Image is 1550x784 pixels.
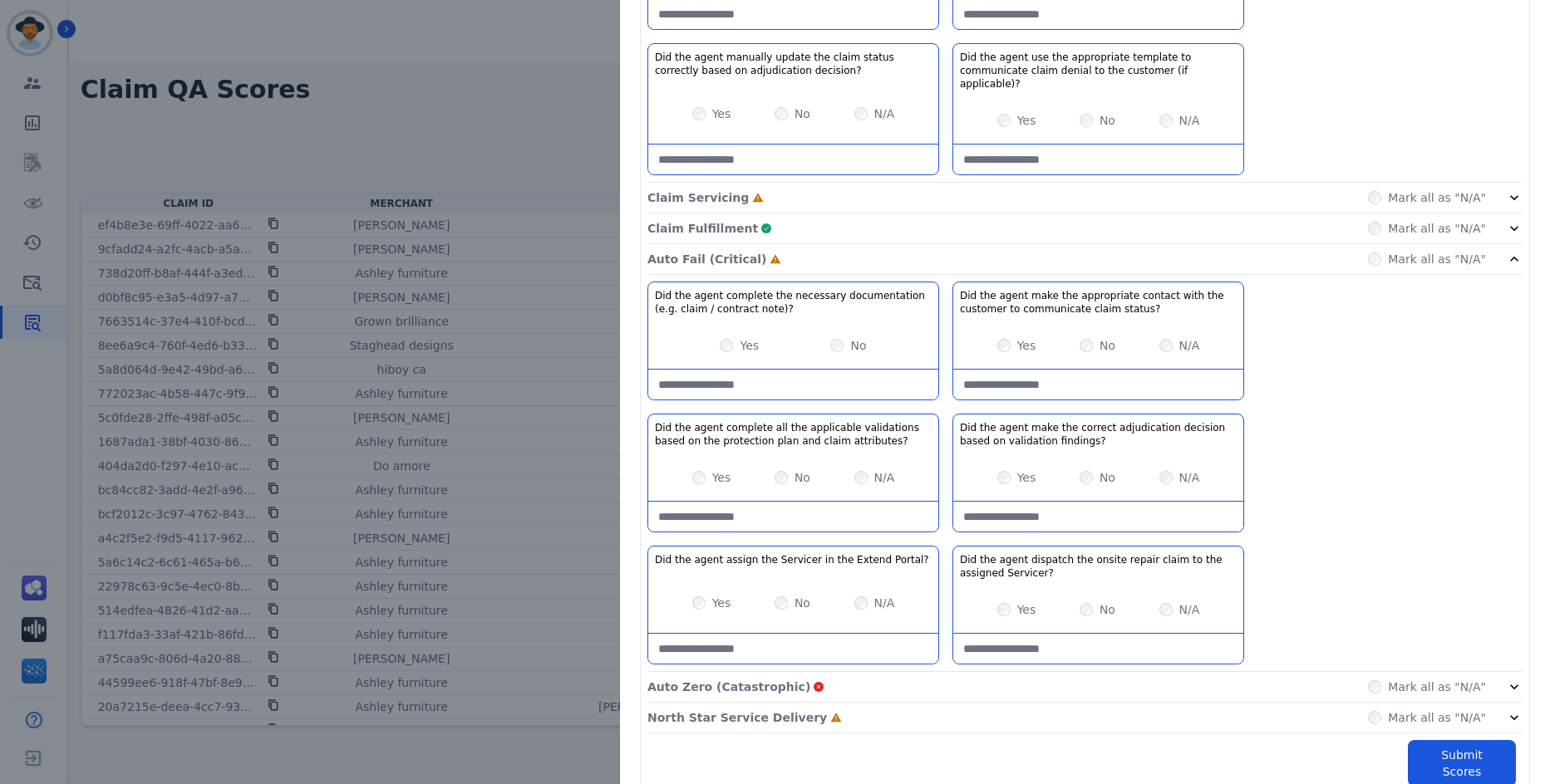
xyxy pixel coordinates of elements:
[960,289,1237,316] h3: Did the agent make the appropriate contact with the customer to communicate claim status?
[647,220,758,237] p: Claim Fulfillment
[874,469,895,486] label: N/A
[1388,189,1486,206] label: Mark all as "N/A"
[1388,220,1486,237] label: Mark all as "N/A"
[1388,251,1486,267] label: Mark all as "N/A"
[655,421,932,448] h3: Did the agent complete all the applicable validations based on the protection plan and claim attr...
[1100,469,1115,486] label: No
[655,51,932,77] h3: Did the agent manually update the claim status correctly based on adjudication decision?
[1179,112,1200,129] label: N/A
[874,105,895,122] label: N/A
[1179,337,1200,354] label: N/A
[874,595,895,611] label: N/A
[1179,469,1200,486] label: N/A
[1179,601,1200,618] label: N/A
[1017,337,1036,354] label: Yes
[647,251,766,267] p: Auto Fail (Critical)
[740,337,759,354] label: Yes
[712,105,731,122] label: Yes
[647,189,749,206] p: Claim Servicing
[1017,469,1036,486] label: Yes
[960,553,1237,580] h3: Did the agent dispatch the onsite repair claim to the assigned Servicer?
[1388,709,1486,726] label: Mark all as "N/A"
[647,679,810,695] p: Auto Zero (Catastrophic)
[647,709,827,726] p: North Star Service Delivery
[850,337,866,354] label: No
[960,51,1237,91] h3: Did the agent use the appropriate template to communicate claim denial to the customer (if applic...
[1017,112,1036,129] label: Yes
[1100,112,1115,129] label: No
[1100,601,1115,618] label: No
[712,595,731,611] label: Yes
[1017,601,1036,618] label: Yes
[655,289,932,316] h3: Did the agent complete the necessary documentation (e.g. claim / contract note)?
[1100,337,1115,354] label: No
[795,469,810,486] label: No
[655,553,929,566] h3: Did the agent assign the Servicer in the Extend Portal?
[712,469,731,486] label: Yes
[795,595,810,611] label: No
[960,421,1237,448] h3: Did the agent make the correct adjudication decision based on validation findings?
[1388,679,1486,695] label: Mark all as "N/A"
[795,105,810,122] label: No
